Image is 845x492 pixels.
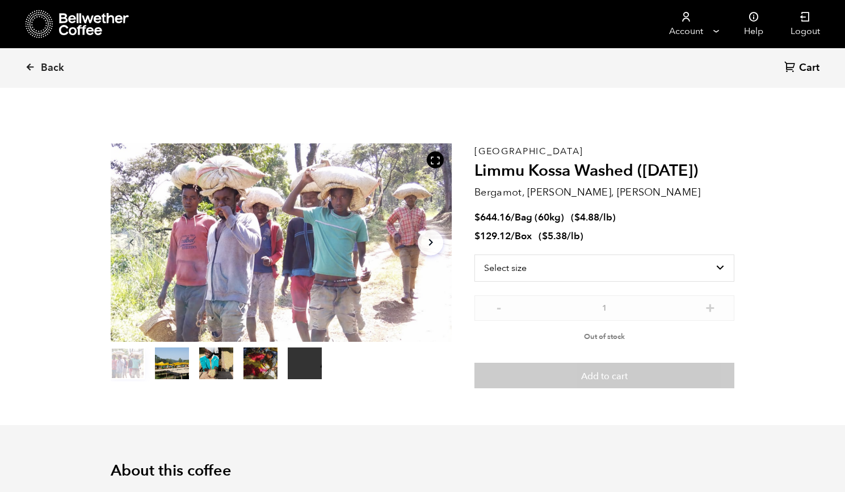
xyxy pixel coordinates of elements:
[567,230,580,243] span: /lb
[474,230,511,243] bdi: 129.12
[491,301,506,312] button: -
[511,230,515,243] span: /
[542,230,548,243] span: $
[474,363,734,389] button: Add to cart
[542,230,567,243] bdi: 5.38
[515,230,532,243] span: Box
[511,211,515,224] span: /
[474,230,480,243] span: $
[574,211,599,224] bdi: 4.88
[799,61,819,75] span: Cart
[111,462,735,480] h2: About this coffee
[703,301,717,312] button: +
[474,185,734,200] p: Bergamot, [PERSON_NAME], [PERSON_NAME]
[784,61,822,76] a: Cart
[288,347,322,379] video: Your browser does not support the video tag.
[515,211,564,224] span: Bag (60kg)
[41,61,64,75] span: Back
[584,332,625,342] span: Out of stock
[474,211,480,224] span: $
[571,211,616,224] span: ( )
[574,211,580,224] span: $
[474,162,734,181] h2: Limmu Kossa Washed ([DATE])
[474,211,511,224] bdi: 644.16
[599,211,612,224] span: /lb
[539,230,583,243] span: ( )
